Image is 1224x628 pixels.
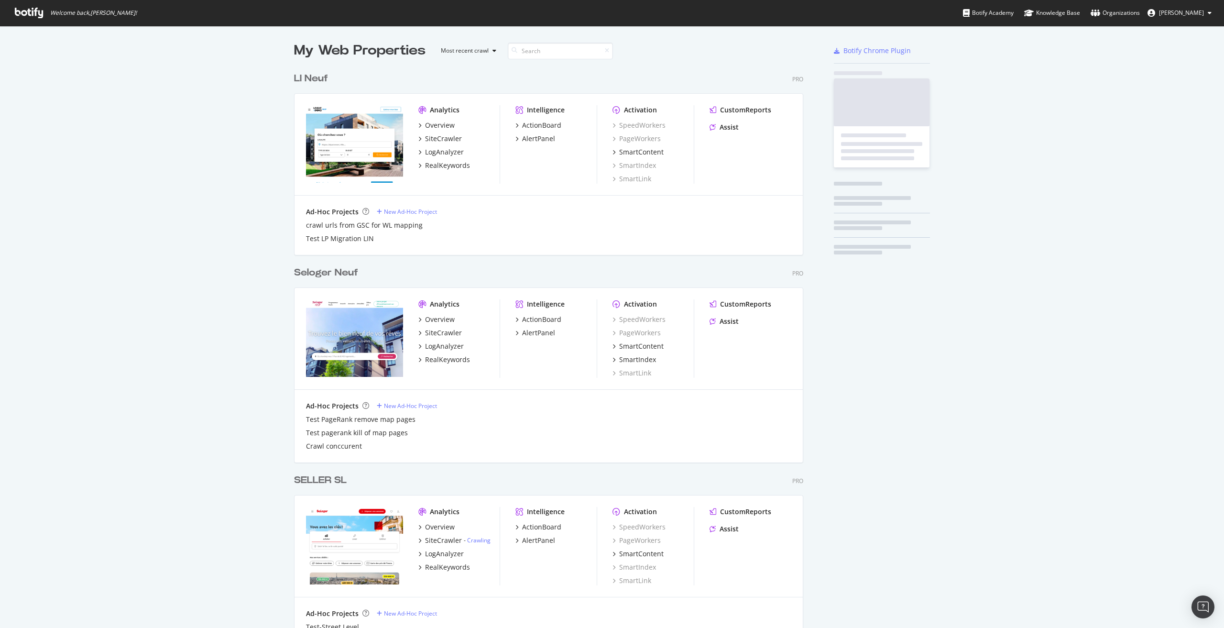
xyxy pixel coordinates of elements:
[464,536,491,544] div: -
[624,299,657,309] div: Activation
[710,122,739,132] a: Assist
[418,121,455,130] a: Overview
[843,46,911,55] div: Botify Chrome Plugin
[619,355,656,364] div: SmartIndex
[720,507,771,517] div: CustomReports
[624,105,657,115] div: Activation
[306,207,359,217] div: Ad-Hoc Projects
[612,536,661,545] a: PageWorkers
[418,328,462,338] a: SiteCrawler
[619,549,664,559] div: SmartContent
[425,549,464,559] div: LogAnalyzer
[418,342,464,351] a: LogAnalyzer
[710,105,771,115] a: CustomReports
[418,147,464,157] a: LogAnalyzer
[425,315,455,324] div: Overview
[418,161,470,170] a: RealKeywords
[306,234,374,243] a: Test LP Migration LIN
[306,428,408,438] a: Test pagerank kill of map pages
[377,208,437,216] a: New Ad-Hoc Project
[522,134,555,143] div: AlertPanel
[792,477,803,485] div: Pro
[710,317,739,326] a: Assist
[377,609,437,617] a: New Ad-Hoc Project
[306,507,403,584] img: seloger.com/prix-de-l-immo/
[792,75,803,83] div: Pro
[612,147,664,157] a: SmartContent
[612,549,664,559] a: SmartContent
[467,536,491,544] a: Crawling
[418,315,455,324] a: Overview
[418,562,470,572] a: RealKeywords
[418,522,455,532] a: Overview
[527,105,565,115] div: Intelligence
[508,43,613,59] input: Search
[515,536,555,545] a: AlertPanel
[384,402,437,410] div: New Ad-Hoc Project
[522,536,555,545] div: AlertPanel
[425,121,455,130] div: Overview
[612,342,664,351] a: SmartContent
[522,328,555,338] div: AlertPanel
[515,328,555,338] a: AlertPanel
[612,134,661,143] a: PageWorkers
[710,524,739,534] a: Assist
[612,522,666,532] a: SpeedWorkers
[294,474,350,487] a: SELLER SL
[294,41,426,60] div: My Web Properties
[294,266,362,280] a: Seloger Neuf
[1191,595,1214,618] div: Open Intercom Messenger
[612,562,656,572] div: SmartIndex
[294,266,358,280] div: Seloger Neuf
[306,609,359,618] div: Ad-Hoc Projects
[377,402,437,410] a: New Ad-Hoc Project
[1159,9,1204,17] span: Sergiy Ryvkin
[425,355,470,364] div: RealKeywords
[294,72,332,86] a: LI Neuf
[418,134,462,143] a: SiteCrawler
[425,134,462,143] div: SiteCrawler
[441,48,489,54] div: Most recent crawl
[710,299,771,309] a: CustomReports
[306,220,423,230] a: crawl urls from GSC for WL mapping
[294,474,347,487] div: SELLER SL
[430,105,459,115] div: Analytics
[612,315,666,324] a: SpeedWorkers
[425,342,464,351] div: LogAnalyzer
[612,368,651,378] a: SmartLink
[306,401,359,411] div: Ad-Hoc Projects
[425,328,462,338] div: SiteCrawler
[612,121,666,130] a: SpeedWorkers
[425,147,464,157] div: LogAnalyzer
[527,299,565,309] div: Intelligence
[527,507,565,517] div: Intelligence
[720,524,739,534] div: Assist
[612,576,651,585] a: SmartLink
[425,161,470,170] div: RealKeywords
[619,342,664,351] div: SmartContent
[612,161,656,170] div: SmartIndex
[619,147,664,157] div: SmartContent
[1140,5,1219,21] button: [PERSON_NAME]
[306,441,362,451] div: Crawl conccurent
[515,315,561,324] a: ActionBoard
[710,507,771,517] a: CustomReports
[425,562,470,572] div: RealKeywords
[306,415,415,424] a: Test PageRank remove map pages
[294,72,328,86] div: LI Neuf
[522,121,561,130] div: ActionBoard
[522,522,561,532] div: ActionBoard
[430,507,459,517] div: Analytics
[612,174,651,184] a: SmartLink
[418,355,470,364] a: RealKeywords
